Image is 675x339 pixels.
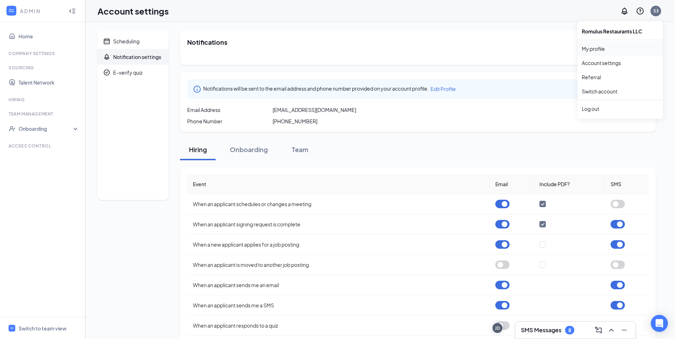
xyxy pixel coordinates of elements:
svg: Calendar [103,38,110,45]
div: Onboarding [230,145,268,154]
svg: QuestionInfo [636,7,644,15]
th: Email [490,174,533,194]
svg: CheckmarkCircle [103,69,110,76]
div: Switch to team view [19,325,67,332]
td: When an applicant is moved to another job posting [187,255,490,275]
div: E-verify quiz [113,69,142,76]
svg: WorkstreamLogo [10,326,14,330]
div: Notification settings [113,53,161,60]
div: JD [495,325,500,331]
th: SMS [605,174,649,194]
div: Team [289,145,311,154]
td: When an applicant signing request is complete [187,214,490,235]
div: Log out [582,105,659,112]
div: Romulus Restaurants LLC [578,24,663,38]
div: Open Intercom Messenger [651,315,668,332]
span: Edit Profile [431,86,456,92]
span: Email Address [187,106,220,113]
td: When an applicant sends me a SMS [187,295,490,316]
a: My profile [582,45,659,52]
a: Edit Profile [431,85,456,93]
div: Sourcing [9,65,78,71]
button: ChevronUp [606,324,617,336]
div: Company Settings [9,50,78,56]
div: 8 [568,327,571,333]
div: Scheduling [113,38,139,45]
div: Access control [9,143,78,149]
div: Hiring [187,145,209,154]
svg: UserCheck [9,125,16,132]
button: Minimize [618,324,630,336]
div: Team Management [9,111,78,117]
a: Talent Network [19,75,79,90]
td: When a new applicant applies for a job posting [187,235,490,255]
td: When an applicant responds to a quiz [187,316,490,336]
span: Notifications will be sent to the email address and phone number provided on your account profile. [203,85,429,93]
td: When an applicant schedules or changes a meeting [187,194,490,214]
button: ComposeMessage [593,324,604,336]
div: S3 [653,8,659,14]
a: CheckmarkCircleE-verify quiz [97,65,169,80]
div: Hiring [9,97,78,103]
span: [EMAIL_ADDRESS][DOMAIN_NAME] [273,106,356,113]
div: ADMIN [20,7,62,15]
a: Account settings [582,59,659,66]
span: Phone Number [187,118,222,125]
th: Include PDF? [534,174,605,194]
svg: WorkstreamLogo [8,7,15,14]
a: CalendarScheduling [97,33,169,49]
a: Referral [582,74,659,81]
a: BellNotification settings [97,49,169,65]
h1: Account settings [97,5,169,17]
a: Switch account [582,88,617,95]
td: When an applicant sends me an email [187,275,490,295]
span: [PHONE_NUMBER] [273,118,317,125]
svg: Notifications [620,7,629,15]
svg: Collapse [69,7,76,15]
h2: Notifications [187,38,649,47]
svg: ChevronUp [607,326,616,334]
th: Event [187,174,490,194]
svg: ComposeMessage [594,326,603,334]
svg: Minimize [620,326,628,334]
h3: SMS Messages [521,326,561,334]
svg: Info [193,85,201,93]
a: Home [19,29,79,43]
div: Onboarding [19,125,73,132]
svg: Bell [103,53,110,60]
